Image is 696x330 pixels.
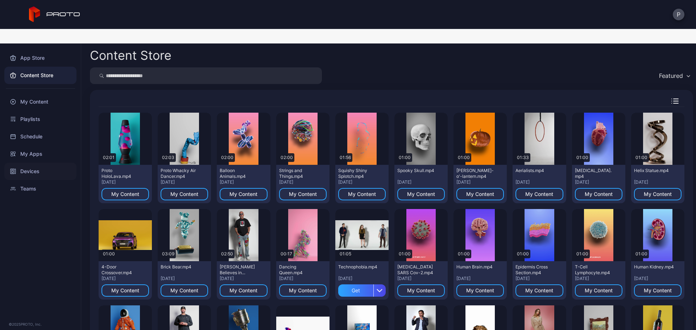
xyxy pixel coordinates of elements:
div: Proto HoloLava.mp4 [101,168,141,179]
div: Howie Mandel Believes in Proto.mp4 [220,264,260,276]
div: [DATE] [456,179,504,185]
div: Squishy Shiny Splotch.mp4 [338,168,378,179]
div: Jack-o'-lantern.mp4 [456,168,496,179]
div: My Content [585,288,613,293]
div: My Content [585,191,613,197]
div: Human Brain.mp4 [456,264,496,270]
div: My Content [525,191,553,197]
div: My Content [644,191,672,197]
div: [DATE] [101,276,149,281]
div: [DATE] [515,179,563,185]
div: App Store [4,49,76,67]
div: My Content [466,288,494,293]
div: [DATE] [634,179,681,185]
div: © 2025 PROTO, Inc. [9,321,72,327]
button: My Content [338,188,386,200]
div: My Content [407,288,435,293]
div: [DATE] [634,276,681,281]
div: Brick Bear.mp4 [161,264,200,270]
a: My Apps [4,145,76,163]
div: Content Store [90,49,171,62]
div: My Content [289,288,317,293]
div: My Content [525,288,553,293]
div: Spooky Skull.mp4 [397,168,437,174]
div: Proto Whacky Air Dancer.mp4 [161,168,200,179]
button: My Content [456,188,504,200]
div: Featured [659,72,683,79]
div: Dancing Queen.mp4 [279,264,319,276]
button: My Content [634,284,681,297]
button: My Content [515,284,563,297]
div: Covid-19 SARS Cov-2.mp4 [397,264,437,276]
div: My Content [170,191,198,197]
button: My Content [279,284,327,297]
div: My Content [466,191,494,197]
div: My Content [348,191,376,197]
div: [DATE] [279,276,327,281]
button: My Content [220,188,267,200]
div: My Content [289,191,317,197]
button: My Content [161,188,208,200]
div: [DATE] [456,276,504,281]
div: [DATE] [220,276,267,281]
button: My Content [634,188,681,200]
button: My Content [101,188,149,200]
div: My Content [170,288,198,293]
a: Playlists [4,110,76,128]
a: My Content [4,93,76,110]
div: My Content [229,191,257,197]
a: Content Store [4,67,76,84]
div: [DATE] [575,179,622,185]
div: Helix Statue.mp4 [634,168,674,174]
div: [DATE] [338,276,386,281]
div: T-Cell Lymphocyte.mp4 [575,264,615,276]
a: Schedule [4,128,76,145]
button: My Content [161,284,208,297]
button: My Content [575,188,622,200]
div: My Content [644,288,672,293]
div: Human Heart.mp4 [575,168,615,179]
div: Get [338,284,373,297]
div: My Content [111,191,139,197]
div: Technophobia.mp4 [338,264,378,270]
a: Teams [4,180,76,197]
button: My Content [101,284,149,297]
button: Get [338,284,386,297]
button: Featured [655,67,693,84]
div: [DATE] [220,179,267,185]
div: [DATE] [161,179,208,185]
div: [DATE] [338,179,386,185]
button: My Content [279,188,327,200]
button: My Content [397,188,445,200]
button: My Content [220,284,267,297]
button: P [673,9,684,20]
div: Aerialists.mp4 [515,168,555,174]
button: My Content [456,284,504,297]
div: My Content [407,191,435,197]
div: Strings and Things.mp4 [279,168,319,179]
div: [DATE] [575,276,622,281]
div: [DATE] [397,276,445,281]
div: My Content [111,288,139,293]
div: 4-Door Crossover.mp4 [101,264,141,276]
button: My Content [397,284,445,297]
button: My Content [575,284,622,297]
div: [DATE] [279,179,327,185]
button: My Content [515,188,563,200]
div: Human Kidney.mp4 [634,264,674,270]
div: My Content [229,288,257,293]
div: [DATE] [515,276,563,281]
div: Balloon Animals.mp4 [220,168,260,179]
div: [DATE] [101,179,149,185]
div: Epidermis Cross Section.mp4 [515,264,555,276]
div: [DATE] [161,276,208,281]
div: [DATE] [397,179,445,185]
a: Devices [4,163,76,180]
